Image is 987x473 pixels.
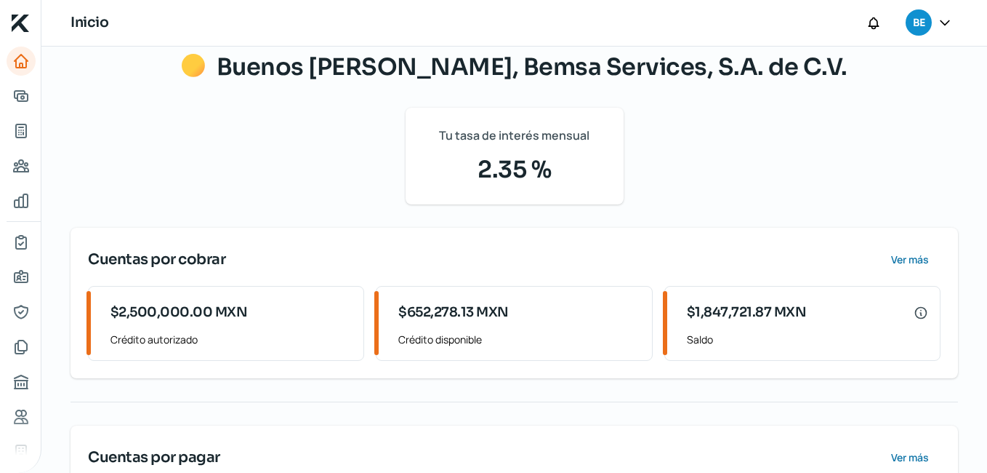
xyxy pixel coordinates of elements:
[7,333,36,362] a: Documentos
[7,186,36,215] a: Mis finanzas
[891,255,929,265] span: Ver más
[7,367,36,397] a: Buró de crédito
[687,330,928,349] span: Saldo
[88,249,225,271] span: Cuentas por cobrar
[398,303,509,322] span: $652,278.13 MXN
[7,263,36,292] a: Información general
[879,443,940,472] button: Ver más
[88,447,220,469] span: Cuentas por pagar
[70,12,108,33] h1: Inicio
[7,151,36,180] a: Pago a proveedores
[217,52,847,82] span: Buenos [PERSON_NAME], Bemsa Services, S.A. de C.V.
[182,54,205,77] img: Saludos
[110,330,352,349] span: Crédito autorizado
[7,437,36,466] a: Industria
[891,453,929,463] span: Ver más
[7,298,36,327] a: Representantes
[879,245,940,274] button: Ver más
[423,152,606,187] span: 2.35 %
[687,303,807,322] span: $1,847,721.87 MXN
[439,125,589,146] span: Tu tasa de interés mensual
[7,47,36,76] a: Inicio
[398,330,640,349] span: Crédito disponible
[110,303,248,322] span: $2,500,000.00 MXN
[913,15,924,32] span: BE
[7,228,36,257] a: Mi contrato
[7,402,36,432] a: Referencias
[7,82,36,111] a: Adelantar facturas
[7,116,36,146] a: Tus créditos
